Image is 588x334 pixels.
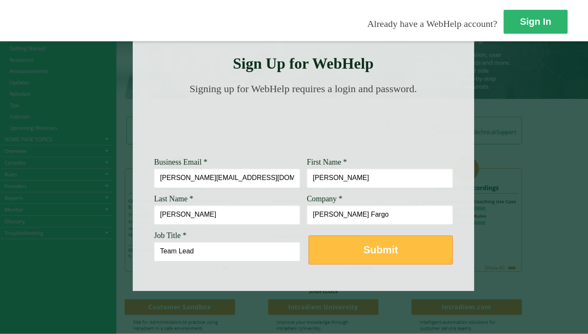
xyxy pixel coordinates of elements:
[363,244,398,256] strong: Submit
[309,235,453,264] button: Submit
[233,55,374,72] strong: Sign Up for WebHelp
[189,83,417,94] span: Signing up for WebHelp requires a login and password.
[520,16,551,27] strong: Sign In
[154,195,193,203] span: Last Name *
[504,10,568,34] a: Sign In
[154,231,186,240] span: Job Title *
[159,103,448,146] img: Need Credentials? Sign up below. Have Credentials? Use the sign-in button.
[307,158,347,166] span: First Name *
[307,195,343,203] span: Company *
[154,158,207,166] span: Business Email *
[367,18,497,29] span: Already have a WebHelp account?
